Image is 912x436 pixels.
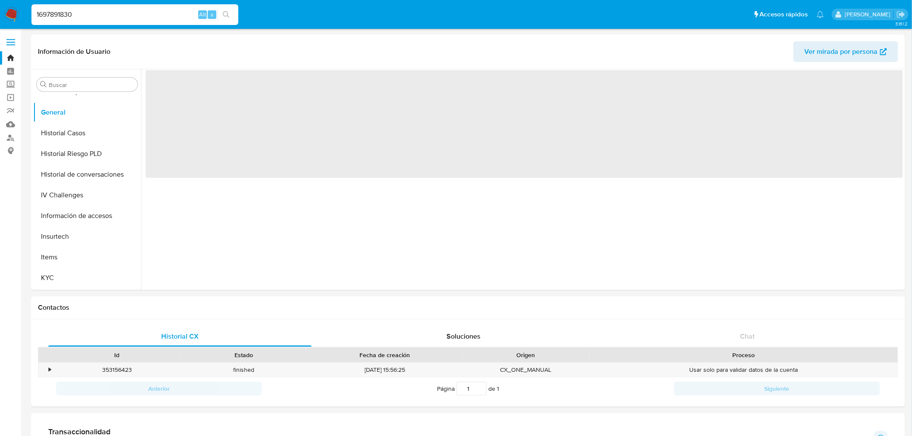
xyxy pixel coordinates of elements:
span: ‌ [146,70,903,178]
h1: Contactos [38,303,898,312]
div: Id [59,351,174,359]
button: search-icon [217,9,235,21]
button: Buscar [40,81,47,88]
span: Página de [437,382,499,396]
button: Siguiente [674,382,880,396]
button: Items [33,247,141,268]
span: Soluciones [447,331,481,341]
button: IV Challenges [33,185,141,206]
div: finished [180,363,307,377]
div: • [49,366,51,374]
div: [DATE] 15:56:25 [307,363,462,377]
input: Buscar [49,81,134,89]
button: Historial Riesgo PLD [33,143,141,164]
span: Historial CX [161,331,199,341]
span: Chat [740,331,755,341]
button: Anterior [56,382,262,396]
span: Accesos rápidos [760,10,808,19]
div: Usar solo para validar datos de la cuenta [589,363,898,377]
div: Fecha de creación [313,351,456,359]
button: General [33,102,141,123]
button: Insurtech [33,226,141,247]
button: KYC [33,268,141,288]
button: Historial Casos [33,123,141,143]
button: Ver mirada por persona [793,41,898,62]
div: Origen [468,351,583,359]
input: Buscar usuario o caso... [31,9,238,20]
span: s [211,10,213,19]
span: Ver mirada por persona [805,41,878,62]
p: gregorio.negri@mercadolibre.com [845,10,893,19]
a: Salir [896,10,906,19]
button: Historial de conversaciones [33,164,141,185]
span: Alt [199,10,206,19]
div: CX_ONE_MANUAL [462,363,589,377]
a: Notificaciones [817,11,824,18]
button: Lista Interna [33,288,141,309]
span: 1 [497,384,499,393]
div: 353156423 [53,363,180,377]
div: Proceso [595,351,892,359]
button: Información de accesos [33,206,141,226]
div: Estado [186,351,301,359]
h1: Información de Usuario [38,47,110,56]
